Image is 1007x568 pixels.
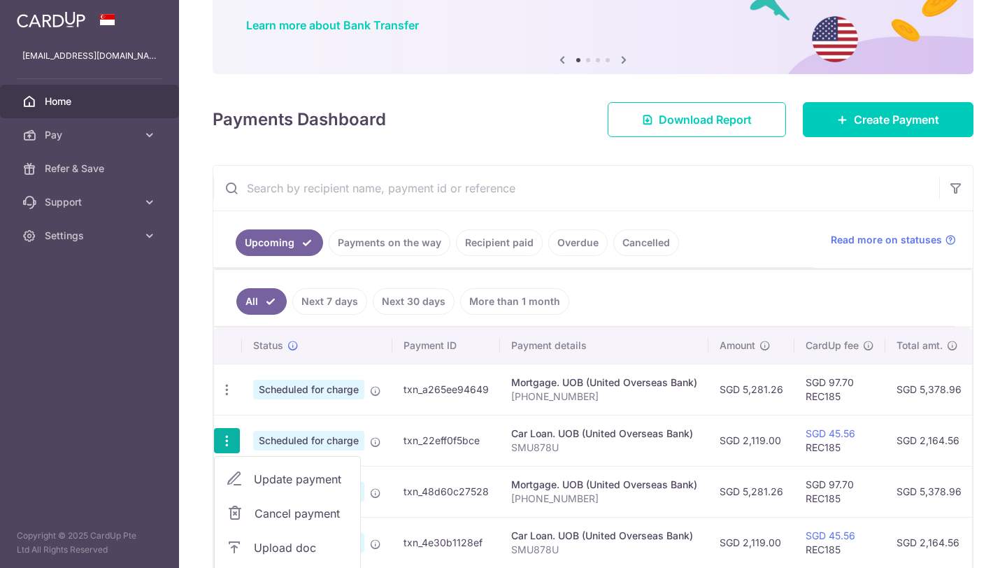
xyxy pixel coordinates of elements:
[292,288,367,315] a: Next 7 days
[392,415,500,466] td: txn_22eff0f5bce
[329,229,450,256] a: Payments on the way
[708,364,794,415] td: SGD 5,281.26
[511,390,697,404] p: [PHONE_NUMBER]
[708,415,794,466] td: SGD 2,119.00
[885,517,973,568] td: SGD 2,164.56
[806,427,855,439] a: SGD 45.56
[720,339,755,353] span: Amount
[32,10,61,22] span: Help
[511,478,697,492] div: Mortgage. UOB (United Overseas Bank)
[854,111,939,128] span: Create Payment
[392,364,500,415] td: txn_a265ee94649
[45,162,137,176] span: Refer & Save
[392,327,500,364] th: Payment ID
[794,415,885,466] td: REC185
[392,517,500,568] td: txn_4e30b1128ef
[831,233,942,247] span: Read more on statuses
[456,229,543,256] a: Recipient paid
[511,427,697,441] div: Car Loan. UOB (United Overseas Bank)
[246,18,419,32] a: Learn more about Bank Transfer
[253,339,283,353] span: Status
[500,327,708,364] th: Payment details
[253,431,364,450] span: Scheduled for charge
[794,364,885,415] td: SGD 97.70 REC185
[608,102,786,137] a: Download Report
[17,11,85,28] img: CardUp
[45,128,137,142] span: Pay
[548,229,608,256] a: Overdue
[806,530,855,541] a: SGD 45.56
[392,466,500,517] td: txn_48d60c27528
[373,288,455,315] a: Next 30 days
[806,339,859,353] span: CardUp fee
[885,415,973,466] td: SGD 2,164.56
[831,233,956,247] a: Read more on statuses
[885,364,973,415] td: SGD 5,378.96
[803,102,973,137] a: Create Payment
[613,229,679,256] a: Cancelled
[511,529,697,543] div: Car Loan. UOB (United Overseas Bank)
[511,376,697,390] div: Mortgage. UOB (United Overseas Bank)
[897,339,943,353] span: Total amt.
[253,380,364,399] span: Scheduled for charge
[45,94,137,108] span: Home
[213,166,939,211] input: Search by recipient name, payment id or reference
[794,517,885,568] td: REC185
[708,517,794,568] td: SGD 2,119.00
[708,466,794,517] td: SGD 5,281.26
[45,195,137,209] span: Support
[511,492,697,506] p: [PHONE_NUMBER]
[213,107,386,132] h4: Payments Dashboard
[22,49,157,63] p: [EMAIL_ADDRESS][DOMAIN_NAME]
[511,543,697,557] p: SMU878U
[236,288,287,315] a: All
[794,466,885,517] td: SGD 97.70 REC185
[460,288,569,315] a: More than 1 month
[236,229,323,256] a: Upcoming
[659,111,752,128] span: Download Report
[511,441,697,455] p: SMU878U
[885,466,973,517] td: SGD 5,378.96
[45,229,137,243] span: Settings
